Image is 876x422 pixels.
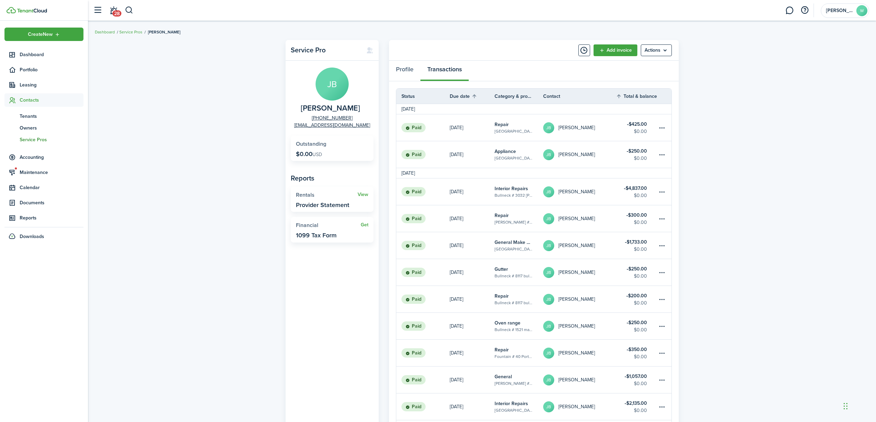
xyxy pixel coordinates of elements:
[616,232,657,259] a: $1,733.00$0.00
[495,319,520,327] table-info-title: Oven range
[296,232,337,239] widget-stats-description: 1099 Tax Form
[4,134,83,145] a: Service Pros
[4,211,83,225] a: Reports
[396,93,450,100] th: Status
[450,403,463,410] p: [DATE]
[450,205,495,232] a: [DATE]
[627,265,647,272] table-amount-title: $250.00
[558,216,595,222] table-profile-info-text: [PERSON_NAME]
[20,136,83,143] span: Service Pros
[495,407,533,413] table-subtitle: [GEOGRAPHIC_DATA] # [STREET_ADDRESS]
[625,400,647,407] table-amount-title: $2,135.00
[495,239,533,246] table-info-title: General Make Ready
[396,232,450,259] a: Paid
[495,313,543,339] a: Oven rangeBullneck # 1521 maple
[641,44,672,56] button: Open menu
[401,321,426,331] status: Paid
[616,141,657,168] a: $250.00$0.00
[543,313,616,339] a: JB[PERSON_NAME]
[91,4,104,17] button: Open sidebar
[783,2,796,19] a: Messaging
[634,326,647,333] table-amount-description: $0.00
[495,340,543,366] a: RepairFountain # 40 Portship
[558,377,595,383] table-profile-info-text: [PERSON_NAME]
[450,313,495,339] a: [DATE]
[401,402,426,412] status: Paid
[558,243,595,248] table-profile-info-text: [PERSON_NAME]
[107,2,120,19] a: Notifications
[389,61,420,81] a: Profile
[396,205,450,232] a: Paid
[148,29,180,35] span: [PERSON_NAME]
[616,178,657,205] a: $4,837.00$0.00
[450,340,495,366] a: [DATE]
[20,154,83,161] span: Accounting
[543,213,554,224] avatar-text: JB
[301,104,360,113] span: Jeff Bundy
[4,48,83,61] a: Dashboard
[450,269,463,276] p: [DATE]
[28,32,53,37] span: Create New
[20,51,83,58] span: Dashboard
[495,353,533,360] table-subtitle: Fountain # 40 Portship
[361,222,368,228] a: Get
[495,273,533,279] table-subtitle: Bullneck # 8117 bullneck
[558,125,595,131] table-profile-info-text: [PERSON_NAME]
[543,93,616,100] th: Contact
[634,128,647,135] table-amount-description: $0.00
[616,340,657,366] a: $350.00$0.00
[396,259,450,286] a: Paid
[495,128,533,134] table-subtitle: [GEOGRAPHIC_DATA] # [STREET_ADDRESS]
[844,396,848,416] div: Drag
[291,173,374,183] panel-main-subtitle: Reports
[543,286,616,312] a: JB[PERSON_NAME]
[495,286,543,312] a: RepairBullneck # 8117 bullneck
[450,286,495,312] a: [DATE]
[396,105,420,113] td: [DATE]
[401,375,426,385] status: Paid
[495,300,533,306] table-subtitle: Bullneck # 8117 bullneck
[291,46,359,54] panel-main-title: Service Pro
[396,114,450,141] a: Paid
[543,340,616,366] a: JB[PERSON_NAME]
[495,346,509,353] table-info-title: Repair
[495,380,533,387] table-subtitle: [PERSON_NAME] # 303 [PERSON_NAME]
[495,141,543,168] a: Appliance[GEOGRAPHIC_DATA]
[17,9,47,13] img: TenantCloud
[543,205,616,232] a: JB[PERSON_NAME]
[543,267,554,278] avatar-text: JB
[396,367,450,393] a: Paid
[558,404,595,410] table-profile-info-text: [PERSON_NAME]
[495,185,528,192] table-info-title: Interior Repairs
[401,150,426,159] status: Paid
[634,407,647,414] table-amount-description: $0.00
[543,149,554,160] avatar-text: JB
[396,313,450,339] a: Paid
[634,219,647,226] table-amount-description: $0.00
[634,272,647,280] table-amount-description: $0.00
[296,140,326,148] span: Outstanding
[495,367,543,393] a: General[PERSON_NAME] # 303 [PERSON_NAME]
[396,393,450,420] a: Paid
[20,169,83,176] span: Maintenance
[543,141,616,168] a: JB[PERSON_NAME]
[495,292,509,300] table-info-title: Repair
[627,121,647,128] table-amount-title: $425.00
[450,349,463,357] p: [DATE]
[543,232,616,259] a: JB[PERSON_NAME]
[20,233,44,240] span: Downloads
[396,178,450,205] a: Paid
[543,401,554,412] avatar-text: JB
[495,212,509,219] table-info-title: Repair
[401,214,426,224] status: Paid
[616,286,657,312] a: $200.00$0.00
[125,4,133,16] button: Search
[558,297,595,302] table-profile-info-text: [PERSON_NAME]
[495,192,533,198] table-subtitle: Bullneck # 3032 [PERSON_NAME]
[543,114,616,141] a: JB[PERSON_NAME]
[558,350,595,356] table-profile-info-text: [PERSON_NAME]
[396,141,450,168] a: Paid
[558,323,595,329] table-profile-info-text: [PERSON_NAME]
[616,393,657,420] a: $2,135.00$0.00
[316,68,349,101] avatar-text: JB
